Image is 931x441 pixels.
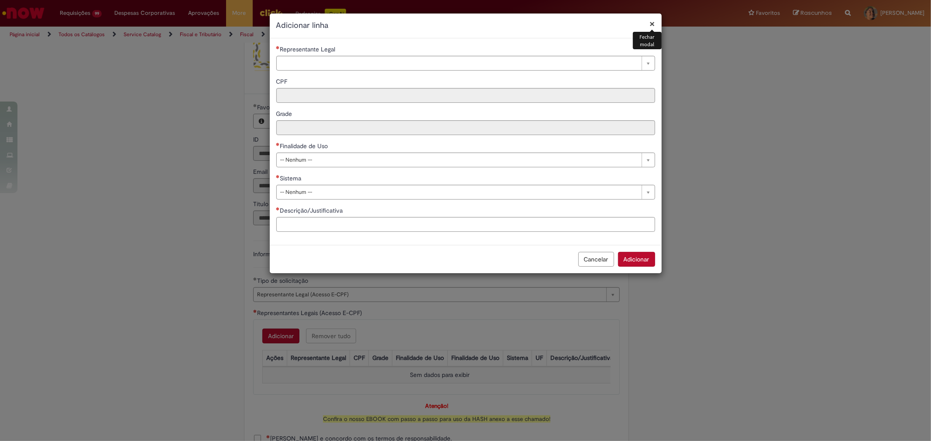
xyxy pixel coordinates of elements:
[633,32,662,49] div: Fechar modal
[618,252,655,267] button: Adicionar
[280,174,303,182] span: Sistema
[276,20,655,31] h2: Adicionar linha
[276,175,280,178] span: Necessários
[578,252,614,267] button: Cancelar
[276,56,655,71] a: Limpar campo Representante Legal
[276,46,280,49] span: Necessários
[280,45,337,53] span: Necessários - Representante Legal
[276,78,289,85] span: Somente leitura - CPF
[280,185,637,199] span: -- Nenhum --
[276,88,655,103] input: CPF
[276,142,280,146] span: Necessários
[276,217,655,232] input: Descrição/Justificativa
[650,19,655,28] button: Fechar modal
[276,207,280,210] span: Necessários
[280,142,330,150] span: Finalidade de Uso
[276,120,655,135] input: Grade
[276,110,294,118] span: Somente leitura - Grade
[280,153,637,167] span: -- Nenhum --
[280,207,345,214] span: Descrição/Justificativa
